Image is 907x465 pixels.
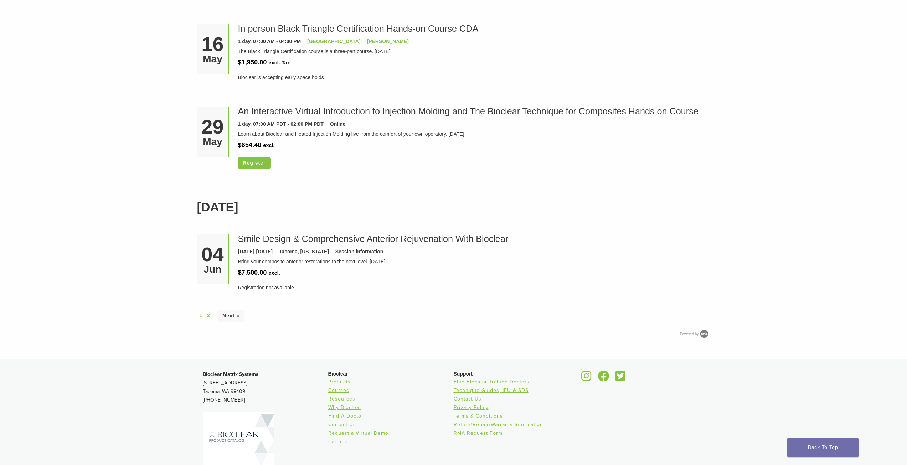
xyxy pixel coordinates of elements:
a: Smile Design & Comprehensive Anterior Rejuvenation With Bioclear [238,234,509,244]
span: Bioclear [328,371,348,377]
span: $654.40 [238,141,262,149]
p: [STREET_ADDRESS] Tacoma, WA 98409 [PHONE_NUMBER] [203,370,328,404]
a: In person Black Triangle Certification Hands-on Course CDA [238,24,479,33]
h2: [DATE] [197,198,710,217]
a: Contact Us [328,422,356,428]
a: Careers [328,439,348,445]
div: Tacoma, [US_STATE] [279,248,329,255]
div: Jun [200,264,226,274]
div: 1 day, 07:00 AM PDT - 02:00 PM PDT [238,120,324,128]
a: [GEOGRAPHIC_DATA] [307,38,361,44]
div: Bioclear is accepting early space holds [238,74,705,81]
a: Terms & Conditions [454,413,503,419]
a: Powered by [680,332,710,336]
a: Find Bioclear Trained Doctors [454,379,530,385]
a: Request a Virtual Demo [328,430,388,436]
a: Why Bioclear [328,404,361,410]
a: Privacy Policy [454,404,489,410]
div: Learn about Bioclear and Heated Injection Molding live from the comfort of your own operatory. [D... [238,130,705,138]
div: Online [330,120,346,128]
span: $7,500.00 [238,269,267,276]
div: [DATE]-[DATE] [238,248,273,255]
a: RMA Request Form [454,430,503,436]
a: An Interactive Virtual Introduction to Injection Molding and The Bioclear Technique for Composite... [238,106,699,116]
div: May [200,54,226,64]
div: 29 [200,117,226,137]
div: May [200,137,226,147]
div: 16 [200,34,226,54]
a: Technique Guides, IFU & SDS [454,387,529,393]
a: Find A Doctor [328,413,364,419]
a: Page 2 [207,312,210,319]
div: Registration not available [238,284,705,291]
div: The Black Triangle Certification course is a three-part course. [DATE] [238,48,705,55]
a: Contact Us [454,396,481,402]
div: 04 [200,244,226,264]
div: Bring your composite anterior restorations to the next level. [DATE] [238,258,705,265]
span: Support [454,371,473,377]
a: Back To Top [787,438,859,457]
div: 1 day, 07:00 AM - 04:00 PM [238,38,301,45]
div: Session information [335,248,383,255]
a: Courses [328,387,349,393]
a: Register [238,157,271,169]
span: Page 1 [200,312,202,319]
a: [PERSON_NAME] [367,38,409,44]
a: Bioclear [613,375,628,382]
strong: Bioclear Matrix Systems [203,371,258,377]
a: Bioclear [596,375,612,382]
span: excl. [263,143,274,148]
img: Arlo training & Event Software [699,329,710,339]
a: Return/Repair/Warranty Information [454,422,543,428]
a: Products [328,379,351,385]
span: excl. [268,270,280,276]
span: excl. Tax [268,60,290,66]
a: Resources [328,396,355,402]
a: Bioclear [579,375,594,382]
span: $1,950.00 [238,59,267,66]
a: Next » [217,310,244,322]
